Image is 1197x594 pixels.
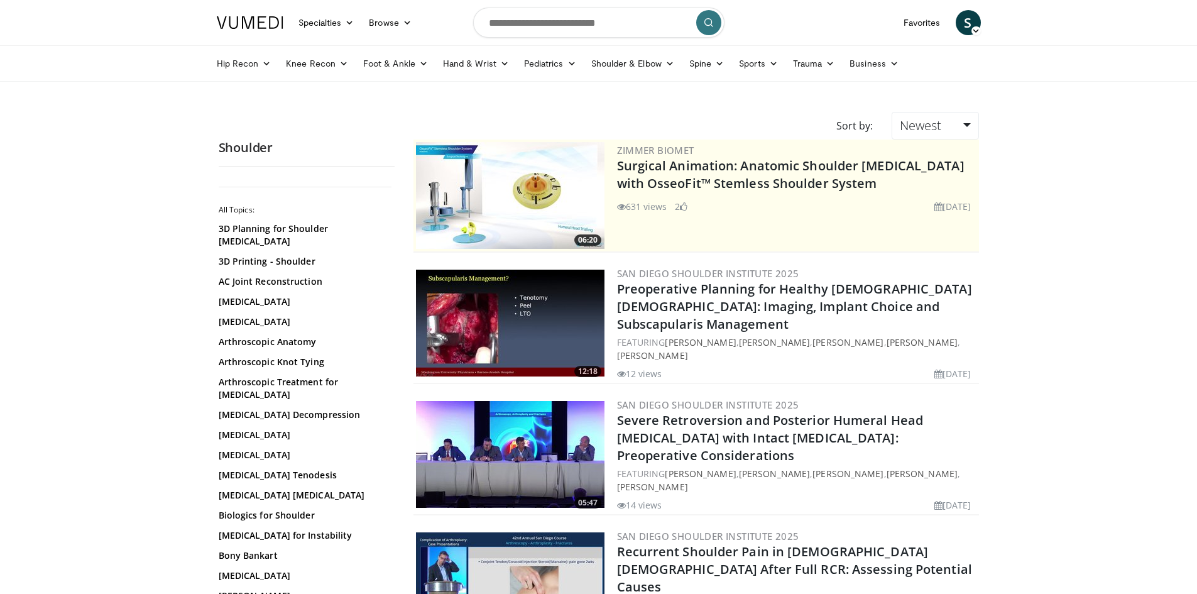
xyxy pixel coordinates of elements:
[219,316,388,328] a: [MEDICAL_DATA]
[219,336,388,348] a: Arthroscopic Anatomy
[617,412,924,464] a: Severe Retroversion and Posterior Humeral Head [MEDICAL_DATA] with Intact [MEDICAL_DATA]: Preoper...
[617,399,799,411] a: San Diego Shoulder Institute 2025
[209,51,279,76] a: Hip Recon
[887,468,958,480] a: [PERSON_NAME]
[934,498,971,512] li: [DATE]
[574,497,601,509] span: 05:47
[739,468,810,480] a: [PERSON_NAME]
[217,16,283,29] img: VuMedi Logo
[617,157,965,192] a: Surgical Animation: Anatomic Shoulder [MEDICAL_DATA] with OsseoFit™ Stemless Shoulder System
[617,144,694,157] a: Zimmer Biomet
[617,336,976,362] div: FEATURING , , , ,
[617,280,972,333] a: Preoperative Planning for Healthy [DEMOGRAPHIC_DATA] [DEMOGRAPHIC_DATA]: Imaging, Implant Choice ...
[956,10,981,35] a: S
[219,549,388,562] a: Bony Bankart
[739,336,810,348] a: [PERSON_NAME]
[682,51,731,76] a: Spine
[675,200,687,213] li: 2
[617,267,799,280] a: San Diego Shoulder Institute 2025
[584,51,682,76] a: Shoulder & Elbow
[219,569,388,582] a: [MEDICAL_DATA]
[842,51,906,76] a: Business
[416,401,604,508] img: 66a170a1-a395-4a30-b100-b126ff3890de.300x170_q85_crop-smart_upscale.jpg
[812,336,883,348] a: [PERSON_NAME]
[219,205,391,215] h2: All Topics:
[416,142,604,249] a: 06:20
[416,270,604,377] img: 1e3fa6c4-6d46-4c55-978d-cd7c6d80cc96.300x170_q85_crop-smart_upscale.jpg
[219,255,388,268] a: 3D Printing - Shoulder
[665,336,736,348] a: [PERSON_NAME]
[785,51,843,76] a: Trauma
[617,530,799,542] a: San Diego Shoulder Institute 2025
[219,449,388,461] a: [MEDICAL_DATA]
[219,223,388,248] a: 3D Planning for Shoulder [MEDICAL_DATA]
[665,468,736,480] a: [PERSON_NAME]
[896,10,948,35] a: Favorites
[827,112,882,140] div: Sort by:
[219,140,395,156] h2: Shoulder
[617,481,688,493] a: [PERSON_NAME]
[934,200,971,213] li: [DATE]
[219,409,388,421] a: [MEDICAL_DATA] Decompression
[812,468,883,480] a: [PERSON_NAME]
[617,367,662,380] li: 12 views
[617,349,688,361] a: [PERSON_NAME]
[356,51,435,76] a: Foot & Ankle
[574,366,601,377] span: 12:18
[291,10,362,35] a: Specialties
[219,509,388,522] a: Biologics for Shoulder
[219,295,388,308] a: [MEDICAL_DATA]
[219,469,388,481] a: [MEDICAL_DATA] Tenodesis
[731,51,785,76] a: Sports
[278,51,356,76] a: Knee Recon
[416,270,604,377] a: 12:18
[219,356,388,368] a: Arthroscopic Knot Tying
[887,336,958,348] a: [PERSON_NAME]
[219,429,388,441] a: [MEDICAL_DATA]
[574,234,601,246] span: 06:20
[219,376,388,401] a: Arthroscopic Treatment for [MEDICAL_DATA]
[900,117,941,134] span: Newest
[435,51,517,76] a: Hand & Wrist
[617,200,667,213] li: 631 views
[892,112,978,140] a: Newest
[416,401,604,508] a: 05:47
[617,467,976,493] div: FEATURING , , , ,
[617,498,662,512] li: 14 views
[517,51,584,76] a: Pediatrics
[219,489,388,502] a: [MEDICAL_DATA] [MEDICAL_DATA]
[219,529,388,542] a: [MEDICAL_DATA] for Instability
[416,142,604,249] img: 84e7f812-2061-4fff-86f6-cdff29f66ef4.300x170_q85_crop-smart_upscale.jpg
[219,275,388,288] a: AC Joint Reconstruction
[473,8,724,38] input: Search topics, interventions
[361,10,419,35] a: Browse
[934,367,971,380] li: [DATE]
